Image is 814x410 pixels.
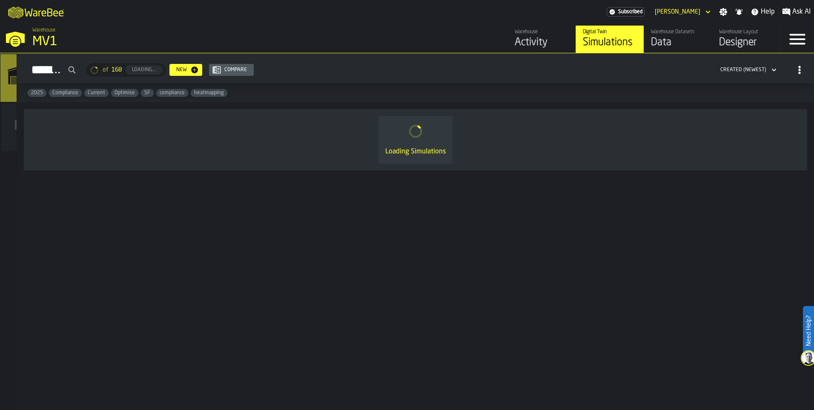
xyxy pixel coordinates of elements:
label: button-toggle-Settings [716,8,731,16]
a: link-to-/wh/i/3ccf57d1-1e0c-4a81-a3bb-c2011c5f0d50/data [644,26,712,53]
div: Simulations [583,36,637,49]
div: ItemListCard- [24,109,807,170]
span: Warehouse [32,27,55,33]
div: Loading Simulations [385,147,446,157]
a: link-to-/wh/i/3ccf57d1-1e0c-4a81-a3bb-c2011c5f0d50/settings/billing [607,7,645,17]
div: DropdownMenuValue-2 [720,67,766,73]
span: Help [761,7,775,17]
button: button-New [169,64,202,76]
div: Digital Twin [583,29,637,35]
div: DropdownMenuValue-Aaron Tamborski Tamborski [655,9,700,15]
div: Compare [221,67,250,73]
div: ButtonLoadMore-Loading...-Prev-First-Last [83,63,169,77]
div: Loading... [129,67,159,73]
button: button-Compare [209,64,254,76]
span: of [103,66,108,73]
a: link-to-/wh/i/3ccf57d1-1e0c-4a81-a3bb-c2011c5f0d50/simulations [576,26,644,53]
span: Optimise [111,90,138,96]
a: link-to-/wh/new [1,104,47,153]
div: DropdownMenuValue-2 [717,65,778,75]
span: compliance [156,90,188,96]
label: button-toggle-Help [747,7,778,17]
div: Data [651,36,705,49]
span: SF [141,90,154,96]
span: heatmapping [191,90,227,96]
a: link-to-/wh/i/3ccf57d1-1e0c-4a81-a3bb-c2011c5f0d50/simulations [0,54,48,104]
a: link-to-/wh/i/3ccf57d1-1e0c-4a81-a3bb-c2011c5f0d50/designer [712,26,780,53]
label: Need Help? [804,307,813,355]
span: Current [84,90,109,96]
label: button-toggle-Menu [780,26,814,53]
div: Activity [515,36,569,49]
button: button-Loading... [125,65,163,75]
span: 2025 [28,90,46,96]
div: MV1 [32,34,262,49]
span: Ask AI [792,7,811,17]
h2: button-Simulations [17,53,814,84]
span: 168 [112,66,122,73]
label: button-toggle-Notifications [731,8,747,16]
div: New [173,67,190,73]
span: Subscribed [618,9,642,15]
span: Compliance [49,90,82,96]
label: button-toggle-Ask AI [779,7,814,17]
div: Warehouse Layout [719,29,773,35]
div: Warehouse [515,29,569,35]
div: Warehouse Datasets [651,29,705,35]
div: Designer [719,36,773,49]
div: Menu Subscription [607,7,645,17]
div: DropdownMenuValue-Aaron Tamborski Tamborski [651,7,712,17]
a: link-to-/wh/i/3ccf57d1-1e0c-4a81-a3bb-c2011c5f0d50/feed/ [507,26,576,53]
